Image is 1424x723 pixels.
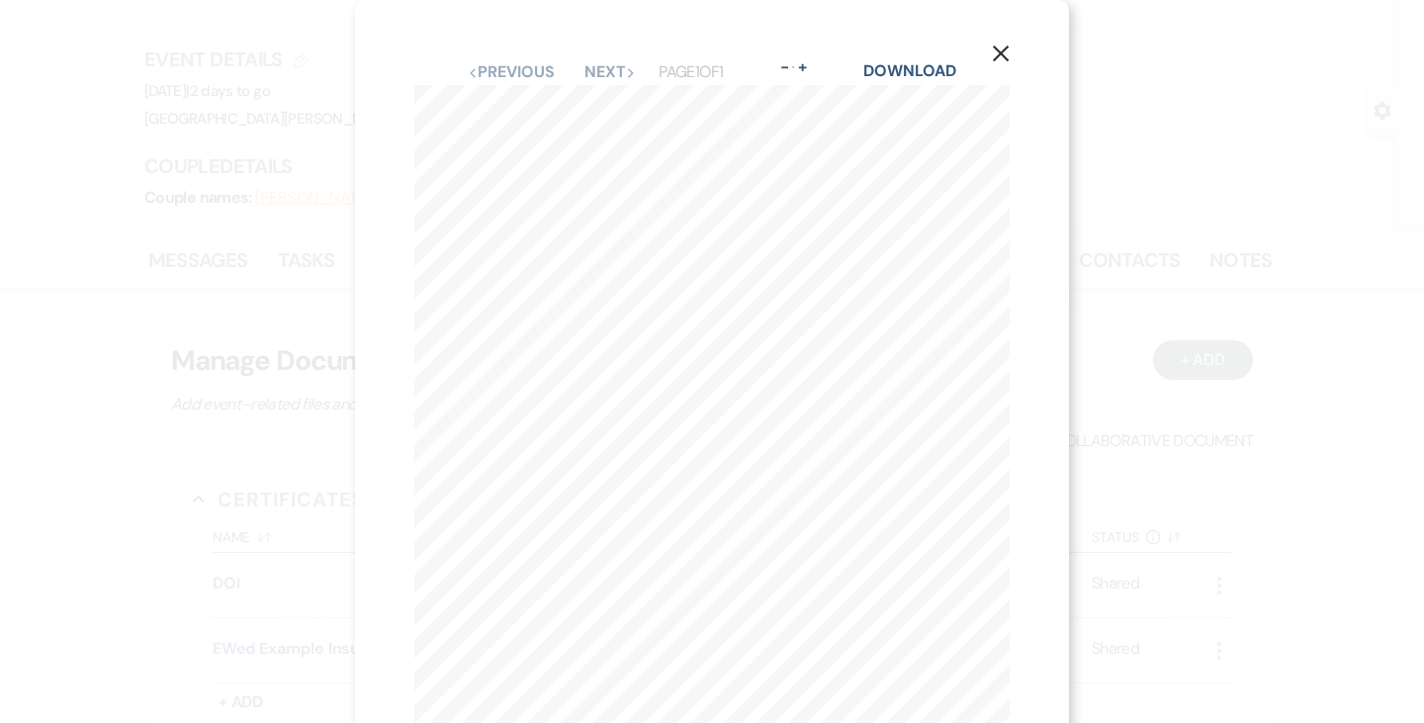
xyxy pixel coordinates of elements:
[795,59,811,75] button: +
[584,64,636,80] button: Next
[863,60,955,81] a: Download
[776,59,792,75] button: -
[468,64,554,80] button: Previous
[659,59,723,85] p: Page 1 of 1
